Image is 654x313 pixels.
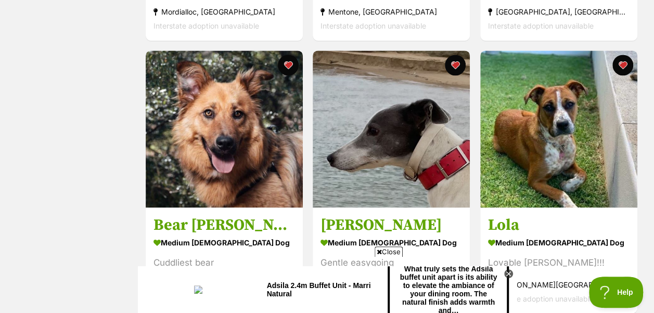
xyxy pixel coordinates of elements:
[153,21,259,30] span: Interstate adoption unavailable
[488,277,630,291] div: [PERSON_NAME][GEOGRAPHIC_DATA]
[480,207,637,313] a: Lola medium [DEMOGRAPHIC_DATA] Dog Lovable [PERSON_NAME]!!! [PERSON_NAME][GEOGRAPHIC_DATA] Inters...
[375,246,403,257] span: Close
[320,215,462,235] h3: [PERSON_NAME]
[488,215,630,235] h3: Lola
[146,50,303,207] img: Bear Van Winkle
[320,255,462,269] div: Gentle easygoing
[488,235,630,250] div: medium [DEMOGRAPHIC_DATA] Dog
[153,215,295,235] h3: Bear [PERSON_NAME]
[320,235,462,250] div: medium [DEMOGRAPHIC_DATA] Dog
[153,235,295,250] div: medium [DEMOGRAPHIC_DATA] Dog
[488,255,630,269] div: Lovable [PERSON_NAME]!!!
[320,5,462,19] div: Mentone, [GEOGRAPHIC_DATA]
[488,294,594,303] span: Interstate adoption unavailable
[480,50,637,207] img: Lola
[313,50,470,207] img: Annie
[445,55,466,75] button: favourite
[278,55,299,75] button: favourite
[589,277,644,308] iframe: Help Scout Beacon - Open
[129,15,250,32] div: Adsila 2.4m Buffet Unit - Marri Natural
[488,21,594,30] span: Interstate adoption unavailable
[153,255,295,269] div: Cuddliest bear
[153,5,295,19] div: Mordialloc, [GEOGRAPHIC_DATA]
[488,5,630,19] div: [GEOGRAPHIC_DATA], [GEOGRAPHIC_DATA]
[320,21,426,30] span: Interstate adoption unavailable
[138,261,517,308] iframe: Advertisement
[612,55,633,75] button: favourite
